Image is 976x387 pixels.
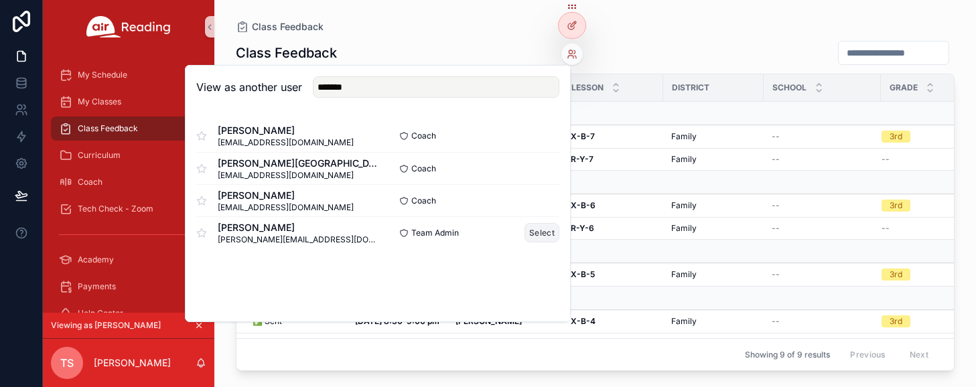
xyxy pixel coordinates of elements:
span: Family [671,154,697,165]
a: Curriculum [51,143,206,167]
span: School [772,82,807,93]
span: TS [60,355,74,371]
span: My Schedule [78,70,127,80]
span: Coach [78,177,102,187]
div: 3rd [890,268,902,281]
a: Family [671,200,756,211]
strong: X-B-5 [571,269,595,279]
a: 3rd [882,315,965,327]
button: Select [525,223,559,242]
img: App logo [86,16,171,37]
p: [PERSON_NAME] [94,356,171,370]
span: District [672,82,709,93]
span: Team Admin [411,228,459,238]
div: 3rd [890,131,902,143]
a: R-Y-7 [571,154,655,165]
a: 3rd [882,268,965,281]
a: X-B-4 [571,316,655,327]
span: Showing 9 of 9 results [745,350,830,360]
span: Family [671,223,697,234]
a: -- [772,131,873,142]
span: [EMAIL_ADDRESS][DOMAIN_NAME] [218,202,354,213]
span: -- [772,223,780,234]
a: Family [671,269,756,280]
a: -- [772,269,873,280]
a: Family [671,154,756,165]
span: Class Feedback [78,123,138,134]
span: Family [671,200,697,211]
span: Curriculum [78,150,121,161]
span: [PERSON_NAME] [218,221,378,234]
a: Academy [51,248,206,272]
a: X-B-6 [571,200,655,211]
h2: View as another user [196,79,302,95]
span: Family [671,316,697,327]
strong: R-Y-6 [571,223,594,233]
span: Class Feedback [252,20,324,33]
strong: X-B-4 [571,316,596,326]
span: -- [882,223,890,234]
a: -- [882,223,965,234]
span: -- [772,269,780,280]
a: Payments [51,275,206,299]
span: Viewing as [PERSON_NAME] [51,320,161,331]
span: -- [772,131,780,142]
span: Coach [411,131,436,141]
div: scrollable content [43,54,214,313]
a: X-B-7 [571,131,655,142]
span: [EMAIL_ADDRESS][DOMAIN_NAME] [218,137,354,148]
a: Class Feedback [236,20,324,33]
span: -- [772,154,780,165]
span: Grade [890,82,918,93]
div: 3rd [890,315,902,327]
a: -- [772,223,873,234]
span: My Classes [78,96,121,107]
strong: X-B-6 [571,200,596,210]
span: Family [671,131,697,142]
span: Coach [411,196,436,206]
strong: R-Y-7 [571,154,594,164]
span: -- [772,316,780,327]
a: -- [772,154,873,165]
a: Coach [51,170,206,194]
span: [PERSON_NAME] [218,124,354,137]
a: R-Y-6 [571,223,655,234]
span: Academy [78,254,114,265]
span: Tech Check - Zoom [78,204,153,214]
a: Family [671,223,756,234]
a: Family [671,131,756,142]
strong: X-B-7 [571,131,595,141]
a: My Schedule [51,63,206,87]
span: Payments [78,281,116,292]
span: [PERSON_NAME][EMAIL_ADDRESS][DOMAIN_NAME] [218,234,378,245]
span: Help Center [78,308,123,319]
div: 3rd [890,200,902,212]
a: 3rd [882,131,965,143]
span: -- [882,154,890,165]
a: 3rd [882,200,965,212]
span: [EMAIL_ADDRESS][DOMAIN_NAME] [218,170,378,181]
h1: Class Feedback [236,44,337,62]
span: Coach [411,163,436,174]
span: [PERSON_NAME] [218,189,354,202]
a: Help Center [51,301,206,325]
a: Tech Check - Zoom [51,197,206,221]
a: -- [882,154,965,165]
span: Lesson [571,82,604,93]
a: My Classes [51,90,206,114]
a: Class Feedback [51,117,206,141]
a: Family [671,316,756,327]
span: [PERSON_NAME][GEOGRAPHIC_DATA] [218,157,378,170]
a: X-B-5 [571,269,655,280]
span: -- [772,200,780,211]
a: -- [772,200,873,211]
span: Family [671,269,697,280]
a: -- [772,316,873,327]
